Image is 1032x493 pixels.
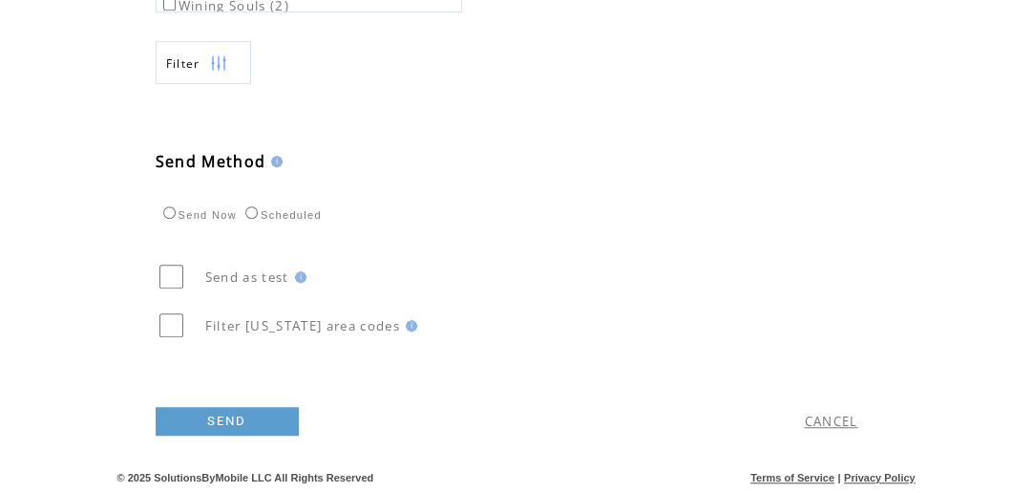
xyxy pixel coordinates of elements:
label: Send Now [158,209,237,221]
input: Scheduled [245,206,258,219]
img: help.gif [400,320,417,332]
span: Show filters [166,55,200,72]
a: Terms of Service [750,472,834,483]
a: Filter [156,41,251,84]
a: SEND [156,407,299,436]
img: help.gif [289,271,306,283]
a: CANCEL [805,413,858,430]
a: Privacy Policy [844,472,916,483]
span: | [837,472,840,483]
span: Send as test [205,268,289,286]
input: Send Now [163,206,176,219]
label: Scheduled [241,209,322,221]
img: help.gif [265,156,283,167]
span: Filter [US_STATE] area codes [205,317,400,334]
span: © 2025 SolutionsByMobile LLC All Rights Reserved [117,472,374,483]
img: filters.png [210,42,227,85]
span: Send Method [156,151,266,172]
